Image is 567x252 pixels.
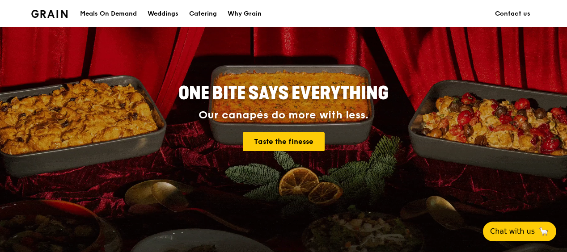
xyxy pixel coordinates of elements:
[184,0,222,27] a: Catering
[178,83,389,104] span: ONE BITE SAYS EVERYTHING
[142,0,184,27] a: Weddings
[189,0,217,27] div: Catering
[222,0,267,27] a: Why Grain
[123,109,444,122] div: Our canapés do more with less.
[538,226,549,237] span: 🦙
[31,10,68,18] img: Grain
[490,0,536,27] a: Contact us
[148,0,178,27] div: Weddings
[483,222,556,241] button: Chat with us🦙
[490,226,535,237] span: Chat with us
[80,0,137,27] div: Meals On Demand
[228,0,262,27] div: Why Grain
[243,132,325,151] a: Taste the finesse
